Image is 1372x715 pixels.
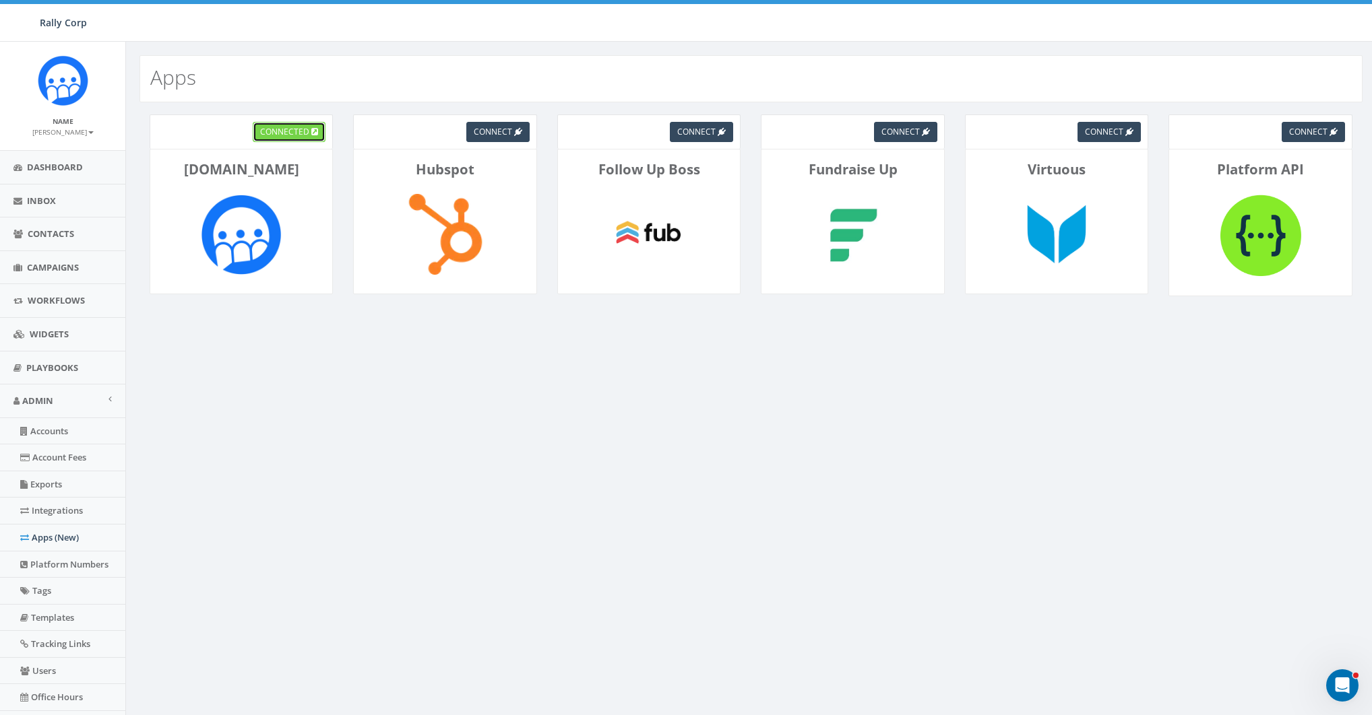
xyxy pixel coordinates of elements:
[1085,126,1123,137] span: connect
[1289,126,1328,137] span: connect
[260,126,309,137] span: connected
[160,160,322,179] p: [DOMAIN_NAME]
[27,161,83,173] span: Dashboard
[30,328,69,340] span: Widgets
[772,160,933,179] p: Fundraise Up
[40,16,87,29] span: Rally Corp
[1078,122,1141,142] a: connect
[397,186,494,283] img: Hubspot-logo
[253,122,325,142] a: connected
[27,195,56,207] span: Inbox
[466,122,530,142] a: connect
[364,160,526,179] p: Hubspot
[22,395,53,407] span: Admin
[1212,186,1309,285] img: Platform API-logo
[874,122,937,142] a: connect
[881,126,920,137] span: connect
[677,126,716,137] span: connect
[1008,186,1105,283] img: Virtuous-logo
[53,116,73,126] small: Name
[32,127,94,137] small: [PERSON_NAME]
[28,294,85,306] span: Workflows
[38,55,88,106] img: Icon_1.png
[27,261,79,273] span: Campaigns
[670,122,733,142] a: connect
[150,66,196,88] h2: Apps
[474,126,512,137] span: connect
[568,160,730,179] p: Follow Up Boss
[28,228,74,240] span: Contacts
[805,186,902,283] img: Fundraise Up-logo
[193,186,290,283] img: Rally.so-logo
[1282,122,1345,142] a: connect
[26,362,78,374] span: Playbooks
[976,160,1137,179] p: Virtuous
[1179,160,1341,179] p: Platform API
[600,186,697,283] img: Follow Up Boss-logo
[32,125,94,137] a: [PERSON_NAME]
[1326,669,1359,702] iframe: Intercom live chat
